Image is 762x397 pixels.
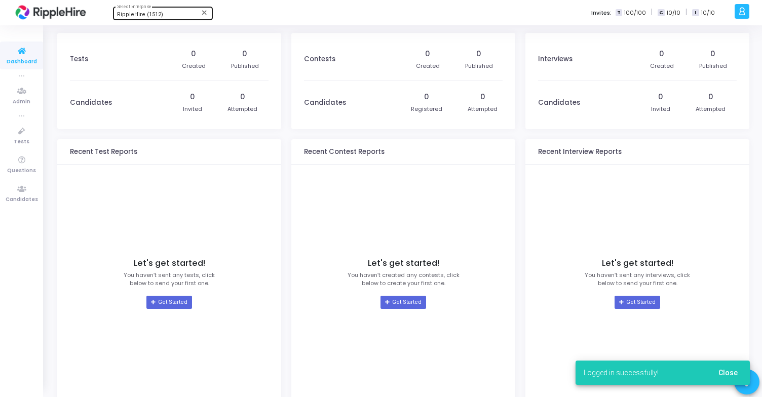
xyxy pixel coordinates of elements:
span: Tests [14,138,29,146]
span: Candidates [6,195,38,204]
div: 0 [240,92,245,102]
div: 0 [190,92,195,102]
h3: Contests [304,55,335,63]
h3: Recent Contest Reports [304,148,385,156]
div: Attempted [468,105,498,113]
span: Logged in successfully! [584,368,659,378]
h4: Let's get started! [134,258,205,268]
span: Admin [13,98,30,106]
div: 0 [658,92,663,102]
div: 0 [242,49,247,59]
div: Created [416,62,440,70]
span: 100/100 [624,9,646,17]
h4: Let's get started! [602,258,673,268]
a: Get Started [146,296,192,309]
div: Attempted [696,105,726,113]
h3: Candidates [70,99,112,107]
h4: Let's get started! [368,258,439,268]
div: Attempted [227,105,257,113]
button: Close [710,364,746,382]
p: You haven’t sent any tests, click below to send your first one. [124,271,215,288]
h3: Interviews [538,55,573,63]
span: T [616,9,622,17]
span: RippleHire (1512) [117,11,163,18]
div: 0 [425,49,430,59]
div: 0 [480,92,485,102]
div: Created [650,62,674,70]
div: 0 [708,92,713,102]
span: Dashboard [7,58,37,66]
div: 0 [191,49,196,59]
span: I [692,9,699,17]
span: | [651,7,653,18]
span: 10/10 [667,9,680,17]
a: Get Started [380,296,426,309]
h3: Recent Interview Reports [538,148,622,156]
div: 0 [710,49,715,59]
h3: Candidates [538,99,580,107]
div: Invited [183,105,202,113]
p: You haven’t sent any interviews, click below to send your first one. [585,271,690,288]
div: Published [231,62,259,70]
label: Invites: [591,9,612,17]
h3: Recent Test Reports [70,148,137,156]
div: 0 [659,49,664,59]
span: Questions [7,167,36,175]
span: | [685,7,687,18]
h3: Tests [70,55,88,63]
div: Published [699,62,727,70]
h3: Candidates [304,99,346,107]
div: 0 [476,49,481,59]
div: 0 [424,92,429,102]
div: Registered [411,105,442,113]
span: C [658,9,664,17]
mat-icon: Clear [201,9,209,17]
div: Invited [651,105,670,113]
img: logo [13,3,89,23]
span: Close [718,369,738,377]
span: 10/10 [701,9,715,17]
p: You haven’t created any contests, click below to create your first one. [348,271,460,288]
a: Get Started [615,296,660,309]
div: Created [182,62,206,70]
div: Published [465,62,493,70]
